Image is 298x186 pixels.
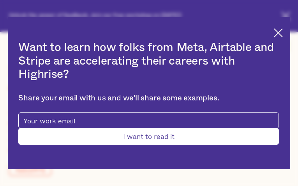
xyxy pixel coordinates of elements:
[18,128,279,145] input: I want to read it
[18,94,279,103] div: Share your email with us and we'll share some examples.
[274,28,283,37] img: Cross icon
[18,112,279,145] form: pop-up-modal-form
[18,112,279,128] input: Your work email
[18,41,279,81] h2: Want to learn how folks from Meta, Airtable and Stripe are accelerating their careers with Highrise?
